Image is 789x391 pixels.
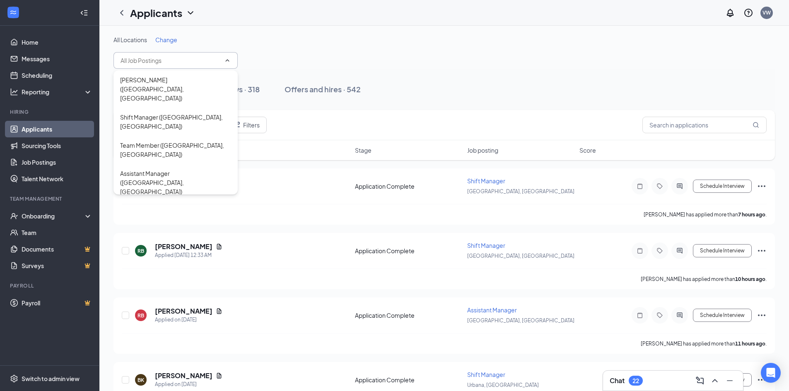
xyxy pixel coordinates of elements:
[9,8,17,17] svg: WorkstreamLogo
[22,67,92,84] a: Scheduling
[743,8,753,18] svg: QuestionInfo
[641,340,767,347] p: [PERSON_NAME] has applied more than .
[22,170,92,187] a: Talent Network
[138,377,144,384] div: BK
[693,244,752,257] button: Schedule Interview
[120,75,231,103] div: [PERSON_NAME] ([GEOGRAPHIC_DATA], [GEOGRAPHIC_DATA])
[675,312,685,319] svg: ActiveChat
[10,108,91,115] div: Hiring
[635,183,645,190] svg: Note
[675,183,685,190] svg: ActiveChat
[216,243,222,250] svg: Document
[579,146,596,154] span: Score
[120,113,231,131] div: Shift Manager ([GEOGRAPHIC_DATA], [GEOGRAPHIC_DATA])
[753,122,759,128] svg: MagnifyingGlass
[644,211,767,218] p: [PERSON_NAME] has applied more than .
[22,374,80,383] div: Switch to admin view
[695,376,705,386] svg: ComposeMessage
[216,308,222,314] svg: Document
[693,180,752,193] button: Schedule Interview
[10,195,91,202] div: Team Management
[723,374,736,387] button: Minimize
[120,141,231,159] div: Team Member ([GEOGRAPHIC_DATA], [GEOGRAPHIC_DATA])
[155,242,212,251] h5: [PERSON_NAME]
[22,257,92,274] a: SurveysCrown
[22,154,92,170] a: Job Postings
[467,146,498,154] span: Job posting
[642,117,767,133] input: Search in applications
[708,374,721,387] button: ChevronUp
[121,56,221,65] input: All Job Postings
[762,9,771,16] div: VW
[693,309,752,322] button: Schedule Interview
[757,181,767,191] svg: Ellipses
[22,121,92,137] a: Applicants
[467,242,505,249] span: Shift Manager
[117,8,127,18] svg: ChevronLeft
[655,247,665,254] svg: Tag
[10,374,18,383] svg: Settings
[735,341,765,347] b: 11 hours ago
[285,84,361,94] div: Offers and hires · 542
[355,182,462,190] div: Application Complete
[757,246,767,256] svg: Ellipses
[22,212,85,220] div: Onboarding
[355,146,372,154] span: Stage
[120,169,231,196] div: Assistant Manager ([GEOGRAPHIC_DATA], [GEOGRAPHIC_DATA])
[710,376,720,386] svg: ChevronUp
[22,295,92,311] a: PayrollCrown
[632,377,639,384] div: 22
[467,317,574,324] span: [GEOGRAPHIC_DATA], [GEOGRAPHIC_DATA]
[355,376,462,384] div: Application Complete
[113,36,147,43] span: All Locations
[467,306,517,314] span: Assistant Manager
[725,8,735,18] svg: Notifications
[155,316,222,324] div: Applied on [DATE]
[610,376,625,385] h3: Chat
[80,9,88,17] svg: Collapse
[138,247,144,254] div: RB
[355,247,462,255] div: Application Complete
[138,312,144,319] div: RB
[10,88,18,96] svg: Analysis
[467,382,539,388] span: Urbana, [GEOGRAPHIC_DATA]
[635,247,645,254] svg: Note
[635,312,645,319] svg: Note
[22,50,92,67] a: Messages
[467,188,574,194] span: [GEOGRAPHIC_DATA], [GEOGRAPHIC_DATA]
[22,34,92,50] a: Home
[130,6,182,20] h1: Applicants
[655,312,665,319] svg: Tag
[22,224,92,241] a: Team
[693,374,707,387] button: ComposeMessage
[757,375,767,385] svg: Ellipses
[155,307,212,316] h5: [PERSON_NAME]
[655,183,665,190] svg: Tag
[467,253,574,259] span: [GEOGRAPHIC_DATA], [GEOGRAPHIC_DATA]
[761,363,781,383] div: Open Intercom Messenger
[641,276,767,283] p: [PERSON_NAME] has applied more than .
[155,36,177,43] span: Change
[22,88,93,96] div: Reporting
[155,380,222,389] div: Applied on [DATE]
[224,117,267,133] button: Filter Filters
[22,137,92,154] a: Sourcing Tools
[725,376,735,386] svg: Minimize
[675,247,685,254] svg: ActiveChat
[10,282,91,289] div: Payroll
[155,371,212,380] h5: [PERSON_NAME]
[735,276,765,282] b: 10 hours ago
[757,310,767,320] svg: Ellipses
[10,212,18,220] svg: UserCheck
[155,251,222,259] div: Applied [DATE] 12:33 AM
[467,371,505,378] span: Shift Manager
[467,177,505,185] span: Shift Manager
[186,8,195,18] svg: ChevronDown
[22,241,92,257] a: DocumentsCrown
[224,57,231,64] svg: ChevronUp
[738,211,765,218] b: 7 hours ago
[355,311,462,319] div: Application Complete
[216,372,222,379] svg: Document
